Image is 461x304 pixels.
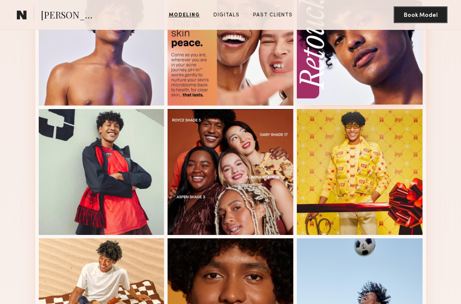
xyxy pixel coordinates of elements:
a: Digitals [210,11,243,19]
a: Book Model [394,11,448,18]
span: [PERSON_NAME] [41,8,99,23]
a: Past Clients [250,11,296,19]
button: Book Model [394,6,448,23]
a: Modeling [165,11,203,19]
